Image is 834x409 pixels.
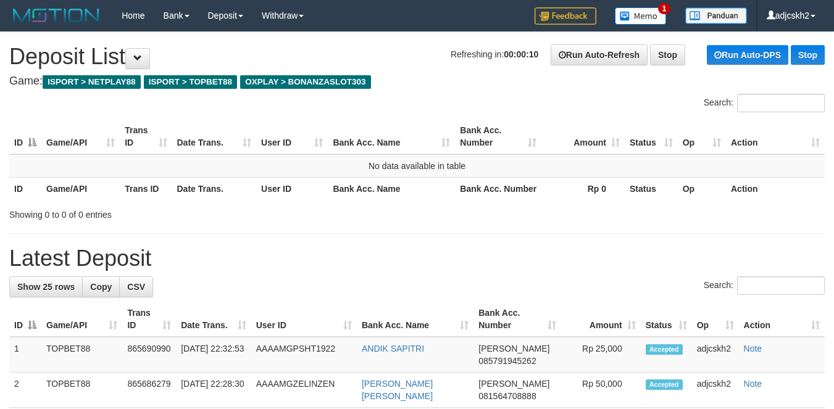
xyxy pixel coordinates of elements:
td: TOPBET88 [41,337,122,373]
a: Show 25 rows [9,276,83,297]
td: 865690990 [122,337,176,373]
th: Status [625,177,678,200]
td: 1 [9,337,41,373]
a: Note [744,379,762,389]
td: Rp 25,000 [561,337,641,373]
th: Game/API [41,177,120,200]
img: Feedback.jpg [535,7,596,25]
th: User ID [256,177,328,200]
th: ID [9,177,41,200]
th: Game/API: activate to sort column ascending [41,119,120,154]
th: Op: activate to sort column ascending [692,302,739,337]
th: Amount: activate to sort column ascending [561,302,641,337]
a: Note [744,344,762,353]
td: No data available in table [9,154,825,178]
img: MOTION_logo.png [9,6,103,25]
th: Date Trans. [172,177,257,200]
td: [DATE] 22:32:53 [176,337,251,373]
td: [DATE] 22:28:30 [176,373,251,408]
td: Rp 50,000 [561,373,641,408]
th: Bank Acc. Name: activate to sort column ascending [357,302,473,337]
td: AAAAMGPSHT1922 [251,337,357,373]
h1: Latest Deposit [9,246,825,271]
th: Bank Acc. Name [328,177,455,200]
th: Amount: activate to sort column ascending [541,119,625,154]
span: Refreshing in: [451,49,538,59]
th: ID: activate to sort column descending [9,119,41,154]
th: Bank Acc. Number [455,177,541,200]
th: Action: activate to sort column ascending [739,302,825,337]
th: Status: activate to sort column ascending [641,302,692,337]
td: adjcskh2 [692,337,739,373]
span: 1 [658,3,671,14]
th: Op: activate to sort column ascending [678,119,726,154]
th: Bank Acc. Number: activate to sort column ascending [473,302,561,337]
span: Copy 085791945262 to clipboard [478,356,536,366]
th: User ID: activate to sort column ascending [256,119,328,154]
th: Trans ID [120,177,172,200]
h1: Deposit List [9,44,825,69]
label: Search: [704,276,825,295]
img: panduan.png [685,7,747,24]
a: Run Auto-DPS [707,45,788,65]
th: Trans ID: activate to sort column ascending [120,119,172,154]
span: Copy 081564708888 to clipboard [478,391,536,401]
td: 865686279 [122,373,176,408]
img: Button%20Memo.svg [615,7,667,25]
th: User ID: activate to sort column ascending [251,302,357,337]
span: OXPLAY > BONANZASLOT303 [240,75,371,89]
span: [PERSON_NAME] [478,344,549,353]
a: Copy [82,276,120,297]
div: Showing 0 to 0 of 0 entries [9,204,338,221]
th: Op [678,177,726,200]
td: adjcskh2 [692,373,739,408]
input: Search: [737,276,825,295]
span: [PERSON_NAME] [478,379,549,389]
label: Search: [704,94,825,112]
th: Date Trans.: activate to sort column ascending [172,119,257,154]
th: Rp 0 [541,177,625,200]
th: Action [726,177,825,200]
td: 2 [9,373,41,408]
span: ISPORT > TOPBET88 [144,75,237,89]
input: Search: [737,94,825,112]
th: Date Trans.: activate to sort column ascending [176,302,251,337]
span: CSV [127,282,145,292]
a: Run Auto-Refresh [551,44,648,65]
td: TOPBET88 [41,373,122,408]
th: Game/API: activate to sort column ascending [41,302,122,337]
th: Bank Acc. Number: activate to sort column ascending [455,119,541,154]
a: ANDIK SAPITRI [362,344,424,353]
a: CSV [119,276,153,297]
span: Accepted [646,344,683,355]
th: Status: activate to sort column ascending [625,119,678,154]
th: Action: activate to sort column ascending [726,119,825,154]
td: AAAAMGZELINZEN [251,373,357,408]
th: Trans ID: activate to sort column ascending [122,302,176,337]
strong: 00:00:10 [504,49,538,59]
h4: Game: [9,75,825,88]
span: Show 25 rows [17,282,75,292]
a: [PERSON_NAME] [PERSON_NAME] [362,379,433,401]
th: ID: activate to sort column descending [9,302,41,337]
th: Bank Acc. Name: activate to sort column ascending [328,119,455,154]
span: ISPORT > NETPLAY88 [43,75,141,89]
span: Accepted [646,379,683,390]
a: Stop [791,45,825,65]
a: Stop [650,44,685,65]
span: Copy [90,282,112,292]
